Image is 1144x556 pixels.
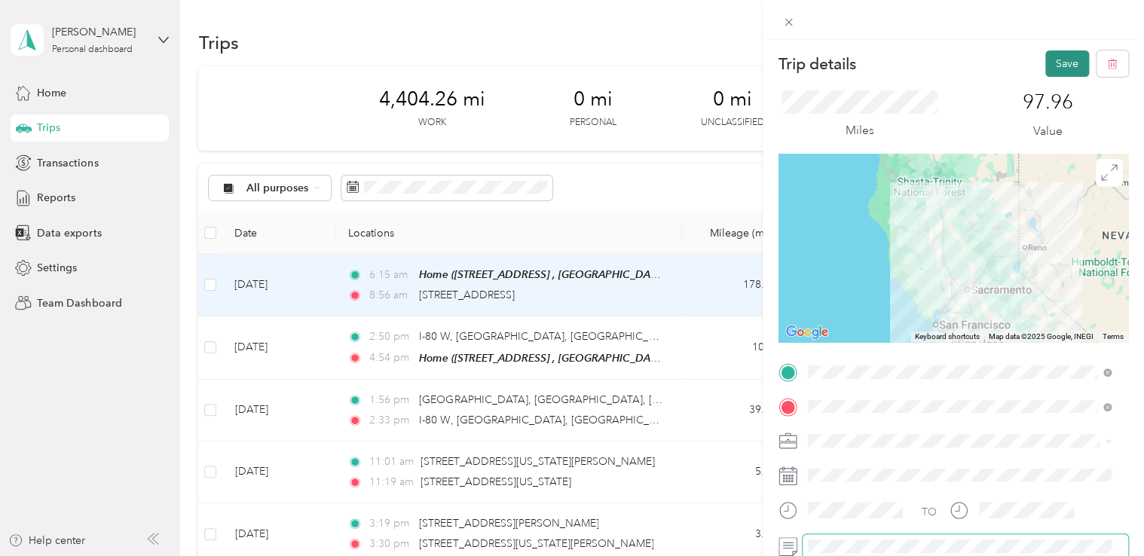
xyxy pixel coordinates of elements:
[1045,50,1089,77] button: Save
[782,322,832,342] a: Open this area in Google Maps (opens a new window)
[782,322,832,342] img: Google
[915,331,980,342] button: Keyboard shortcuts
[845,121,873,140] p: Miles
[922,504,937,520] div: TO
[1032,122,1062,141] p: Value
[989,332,1094,341] span: Map data ©2025 Google, INEGI
[1022,90,1072,115] p: 97.96
[1103,332,1124,341] a: Terms (opens in new tab)
[778,53,856,75] p: Trip details
[1060,472,1144,556] iframe: Everlance-gr Chat Button Frame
